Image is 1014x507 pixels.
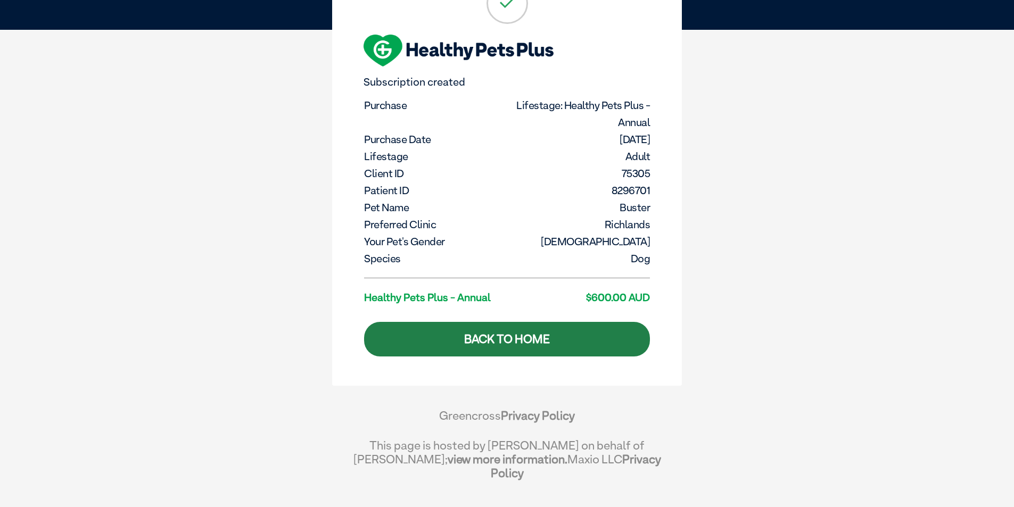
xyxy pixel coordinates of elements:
dt: Client ID [364,165,506,182]
img: hpp-logo [364,35,554,67]
dt: Purchase Date [364,131,506,148]
div: Greencross [353,409,661,433]
dd: 8296701 [508,182,650,199]
dd: Dog [508,250,650,267]
dd: Richlands [508,216,650,233]
dt: Purchase [364,97,506,114]
dt: Healthy Pets Plus - Annual [364,289,506,306]
dt: Your pet's gender [364,233,506,250]
dd: Buster [508,199,650,216]
dd: 75305 [508,165,650,182]
dd: Lifestage: Healthy Pets Plus - Annual [508,97,650,131]
dt: Lifestage [364,148,506,165]
dd: Adult [508,148,650,165]
div: This page is hosted by [PERSON_NAME] on behalf of [PERSON_NAME]; Maxio LLC [353,433,661,480]
a: Privacy Policy [501,409,575,422]
a: view more information. [448,452,567,466]
dd: [DATE] [508,131,650,148]
p: Subscription created [364,76,650,88]
dt: Preferred Clinic [364,216,506,233]
a: Privacy Policy [491,452,661,480]
dt: Species [364,250,506,267]
a: Back to Home [364,322,650,356]
dd: $600.00 AUD [508,289,650,306]
dd: [DEMOGRAPHIC_DATA] [508,233,650,250]
dt: Pet Name [364,199,506,216]
dt: Patient ID [364,182,506,199]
